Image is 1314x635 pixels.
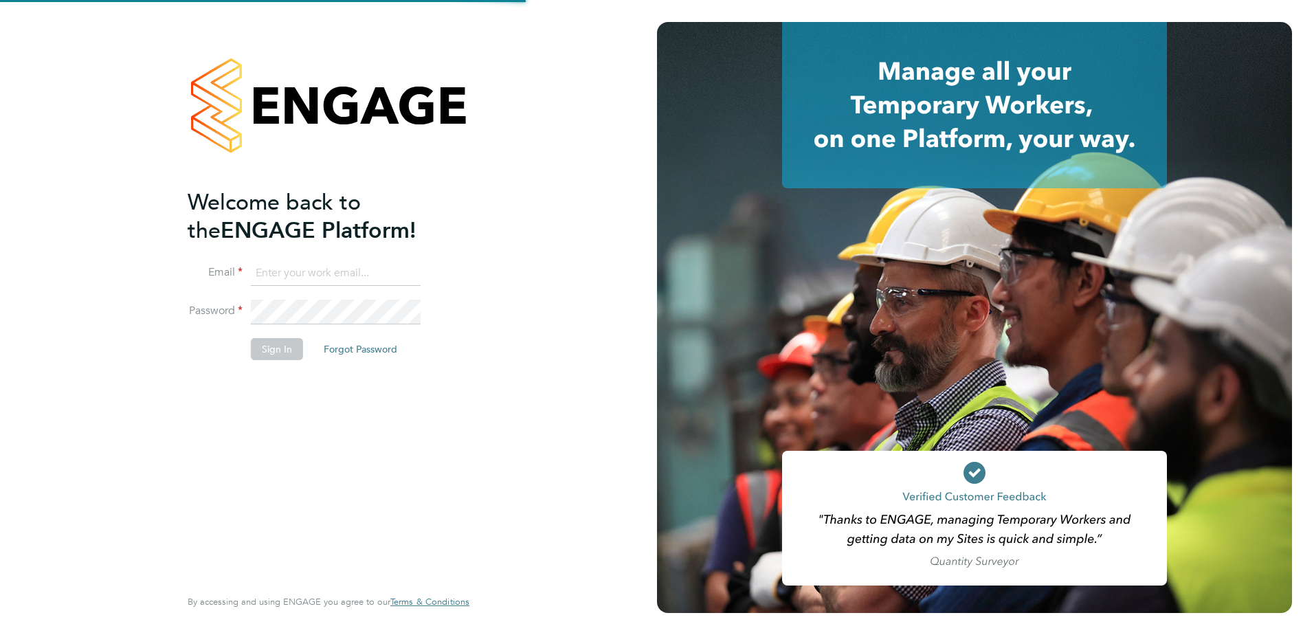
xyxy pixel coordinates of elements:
[390,597,469,608] a: Terms & Conditions
[188,596,469,608] span: By accessing and using ENGAGE you agree to our
[251,261,421,286] input: Enter your work email...
[188,265,243,280] label: Email
[188,189,361,244] span: Welcome back to the
[390,596,469,608] span: Terms & Conditions
[188,304,243,318] label: Password
[251,338,303,360] button: Sign In
[188,188,456,245] h2: ENGAGE Platform!
[313,338,408,360] button: Forgot Password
